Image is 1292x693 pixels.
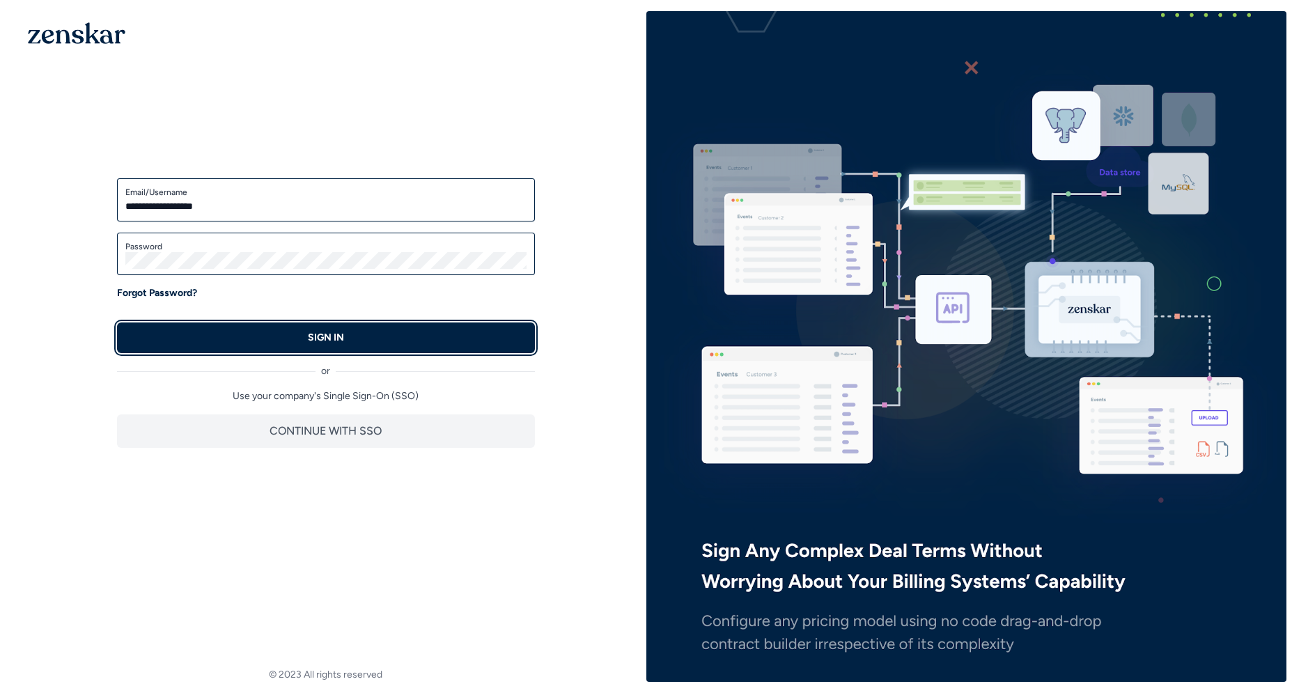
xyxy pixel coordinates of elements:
[117,353,535,378] div: or
[117,389,535,403] p: Use your company's Single Sign-On (SSO)
[117,286,197,300] a: Forgot Password?
[125,241,527,252] label: Password
[125,187,527,198] label: Email/Username
[308,331,344,345] p: SIGN IN
[117,414,535,448] button: CONTINUE WITH SSO
[6,668,646,682] footer: © 2023 All rights reserved
[28,22,125,44] img: 1OGAJ2xQqyY4LXKgY66KYq0eOWRCkrZdAb3gUhuVAqdWPZE9SRJmCz+oDMSn4zDLXe31Ii730ItAGKgCKgCCgCikA4Av8PJUP...
[117,322,535,353] button: SIGN IN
